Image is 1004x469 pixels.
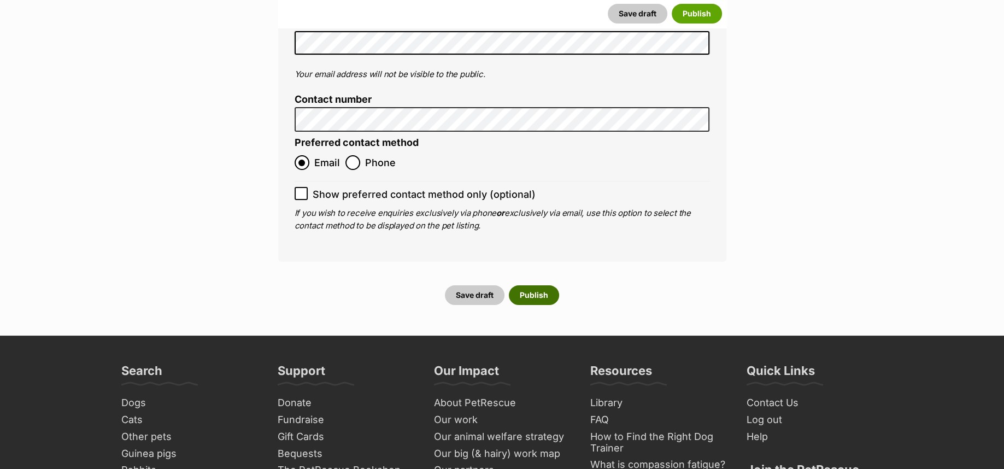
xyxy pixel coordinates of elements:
span: Phone [365,155,396,170]
p: Your email address will not be visible to the public. [295,68,710,81]
label: Preferred contact method [295,137,419,149]
a: Bequests [273,445,419,462]
a: Contact Us [742,395,888,412]
a: Donate [273,395,419,412]
button: Save draft [608,4,667,24]
a: About PetRescue [430,395,575,412]
button: Publish [672,4,722,24]
h3: Resources [590,363,652,385]
h3: Our Impact [434,363,499,385]
h3: Search [121,363,162,385]
a: Our big (& hairy) work map [430,445,575,462]
a: How to Find the Right Dog Trainer [586,429,731,456]
h3: Support [278,363,325,385]
a: Log out [742,412,888,429]
a: Library [586,395,731,412]
a: Guinea pigs [117,445,262,462]
a: Dogs [117,395,262,412]
a: Help [742,429,888,445]
button: Publish [509,285,559,305]
h3: Quick Links [747,363,815,385]
p: If you wish to receive enquiries exclusively via phone exclusively via email, use this option to ... [295,207,710,232]
a: Our animal welfare strategy [430,429,575,445]
a: Cats [117,412,262,429]
b: or [496,208,504,218]
span: Email [314,155,340,170]
a: Other pets [117,429,262,445]
a: Our work [430,412,575,429]
a: Fundraise [273,412,419,429]
a: Gift Cards [273,429,419,445]
a: FAQ [586,412,731,429]
button: Save draft [445,285,504,305]
label: Contact number [295,94,710,105]
span: Show preferred contact method only (optional) [313,187,536,202]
